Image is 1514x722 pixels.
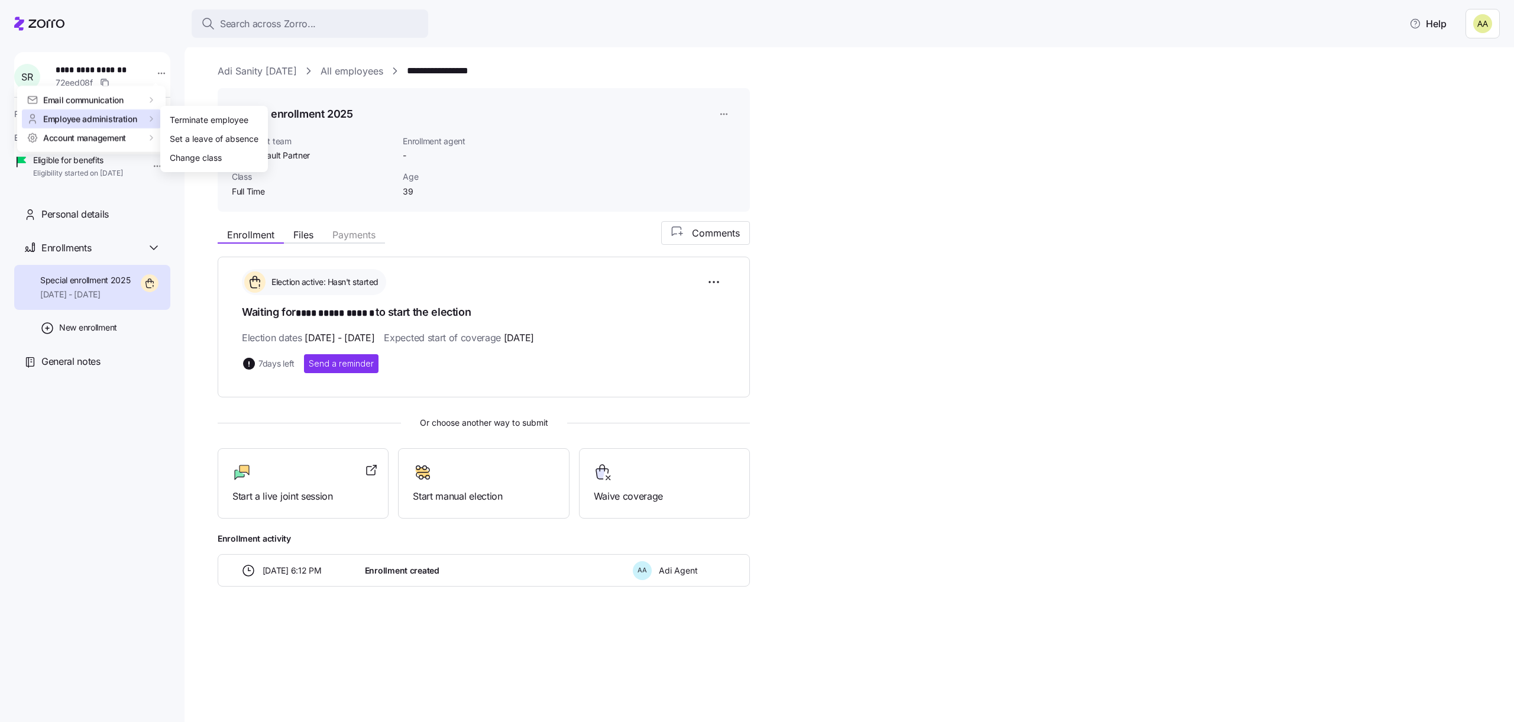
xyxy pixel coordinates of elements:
[170,151,222,164] div: Change class
[170,114,248,127] div: Terminate employee
[43,132,126,144] span: Account management
[43,113,137,125] span: Employee administration
[170,132,258,145] div: Set a leave of absence
[43,94,124,106] span: Email communication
